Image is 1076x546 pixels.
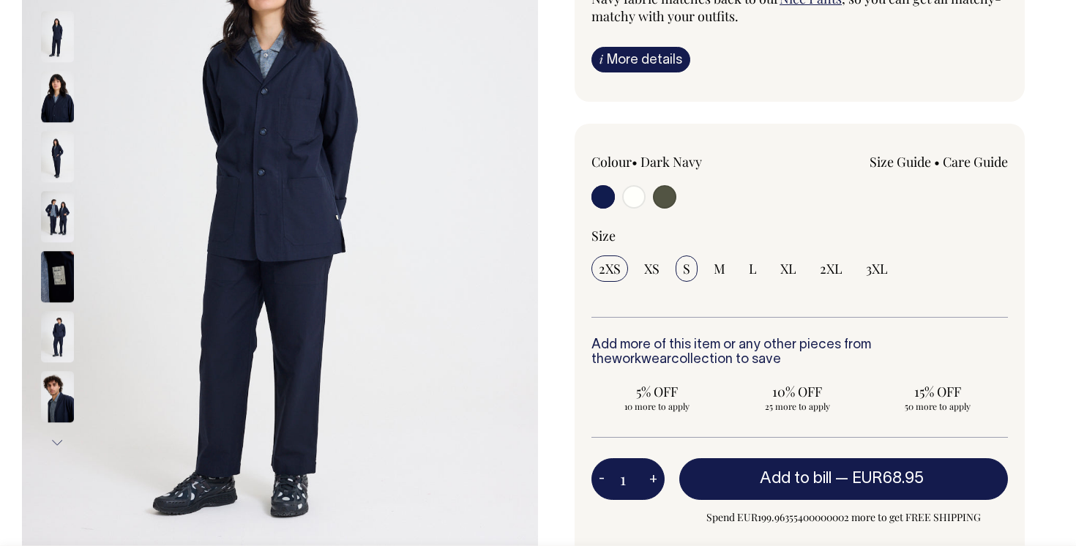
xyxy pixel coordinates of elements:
img: dark-navy [41,191,74,242]
span: • [632,153,638,171]
input: 15% OFF 50 more to apply [872,378,1004,416]
span: EUR68.95 [852,471,924,486]
div: Colour [591,153,758,171]
span: 25 more to apply [739,400,856,412]
button: Next [46,427,68,460]
span: 10% OFF [739,383,856,400]
input: 10% OFF 25 more to apply [732,378,864,416]
img: dark-navy [41,311,74,362]
button: + [642,465,665,494]
img: dark-navy [41,11,74,62]
input: 2XS [591,255,628,282]
span: XS [644,260,660,277]
span: Add to bill [760,471,832,486]
input: M [706,255,733,282]
h6: Add more of this item or any other pieces from the collection to save [591,338,1008,367]
button: - [591,465,612,494]
input: XL [773,255,804,282]
span: M [714,260,725,277]
span: 50 more to apply [879,400,996,412]
span: Spend EUR199.96355400000002 more to get FREE SHIPPING [679,509,1008,526]
span: 2XL [820,260,843,277]
input: 2XL [812,255,850,282]
img: dark-navy [41,371,74,422]
span: L [749,260,757,277]
img: dark-navy [41,131,74,182]
img: dark-navy [41,251,74,302]
input: L [741,255,764,282]
a: workwear [612,354,671,366]
a: iMore details [591,47,690,72]
span: • [934,153,940,171]
span: 5% OFF [599,383,716,400]
input: 5% OFF 10 more to apply [591,378,723,416]
span: S [683,260,690,277]
input: 3XL [859,255,895,282]
input: XS [637,255,667,282]
div: Size [591,227,1008,244]
span: — [835,471,927,486]
a: Size Guide [870,153,931,171]
span: i [599,51,603,67]
input: S [676,255,698,282]
span: 10 more to apply [599,400,716,412]
span: 15% OFF [879,383,996,400]
img: dark-navy [41,71,74,122]
span: 2XS [599,260,621,277]
span: 3XL [866,260,888,277]
a: Care Guide [943,153,1008,171]
label: Dark Navy [640,153,702,171]
span: XL [780,260,796,277]
button: Add to bill —EUR68.95 [679,458,1008,499]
